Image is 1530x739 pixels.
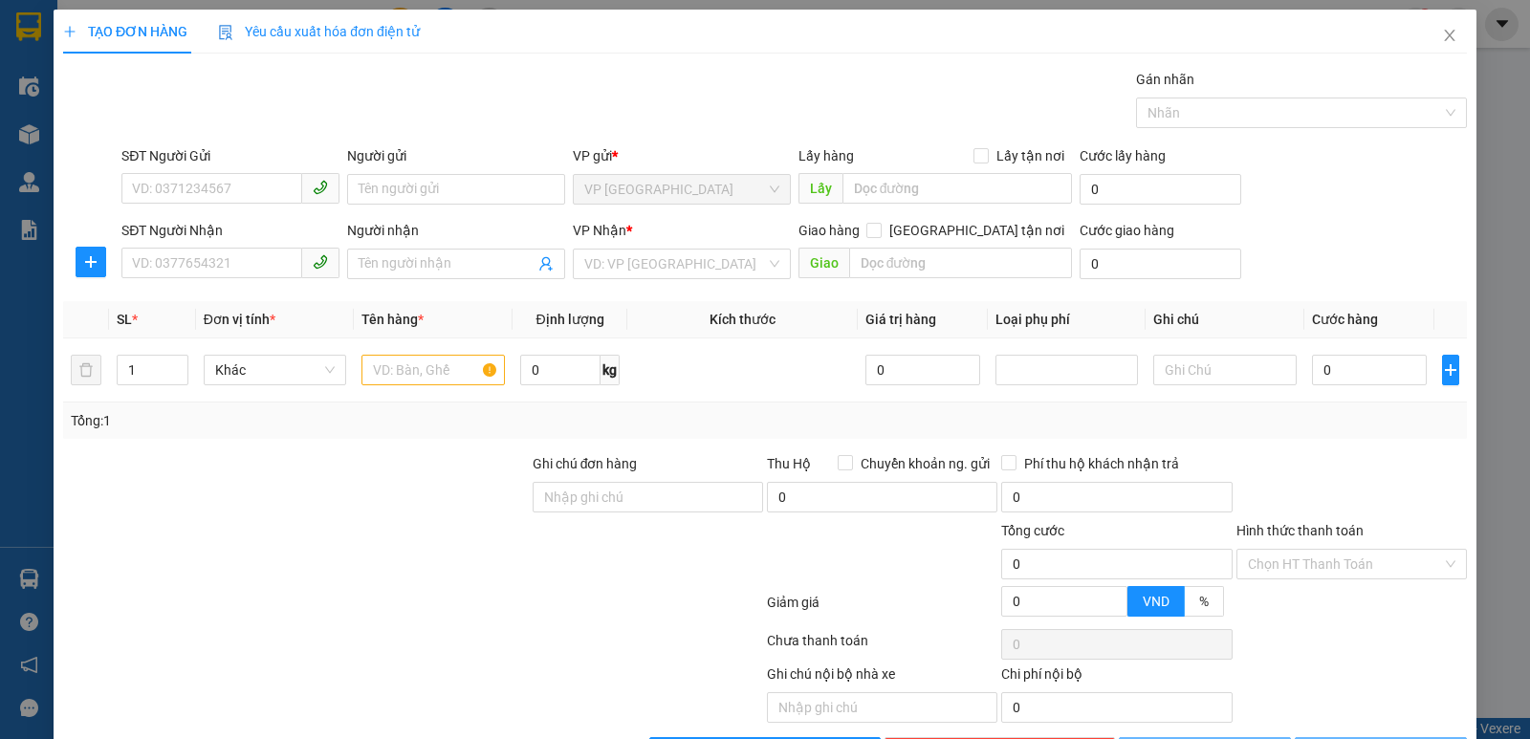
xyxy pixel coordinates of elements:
span: plus [63,25,76,38]
div: Tổng: 1 [71,410,592,431]
span: Giao [798,248,849,278]
input: 0 [865,355,980,385]
input: Cước giao hàng [1080,249,1241,279]
span: Tổng cước [1001,523,1064,538]
input: Dọc đường [842,173,1073,204]
div: SĐT Người Gửi [121,145,339,166]
span: VND [1143,594,1169,609]
div: Giảm giá [765,592,999,625]
label: Cước lấy hàng [1080,148,1166,163]
span: Giao hàng [798,223,860,238]
div: VP gửi [573,145,791,166]
span: [GEOGRAPHIC_DATA] tận nơi [882,220,1072,241]
div: Chưa thanh toán [765,630,999,663]
span: Chuyển khoản ng. gửi [853,453,997,474]
span: Khác [215,356,336,384]
input: Dọc đường [849,248,1073,278]
span: Đơn vị tính [204,312,275,327]
span: VP Cầu Yên Xuân [584,175,779,204]
th: Ghi chú [1146,301,1304,338]
button: Close [1423,10,1476,63]
th: Loại phụ phí [988,301,1147,338]
span: SL [117,312,132,327]
span: plus [76,254,105,270]
span: Yêu cầu xuất hóa đơn điện tử [218,24,420,39]
button: plus [76,247,106,277]
label: Gán nhãn [1136,72,1194,87]
input: Cước lấy hàng [1080,174,1241,205]
button: delete [71,355,101,385]
img: icon [218,25,233,40]
input: VD: Bàn, Ghế [361,355,505,385]
span: phone [313,254,328,270]
div: Chi phí nội bộ [1001,663,1232,692]
button: plus [1442,355,1459,385]
span: Lấy [798,173,842,204]
span: Giá trị hàng [865,312,936,327]
div: Ghi chú nội bộ nhà xe [767,663,997,692]
span: Thu Hộ [767,456,811,471]
span: Phí thu hộ khách nhận trả [1016,453,1187,474]
span: user-add [538,256,554,272]
span: Lấy hàng [798,148,854,163]
span: Kích thước [710,312,776,327]
span: Định lượng [536,312,604,327]
span: plus [1443,362,1458,378]
span: kg [601,355,620,385]
div: SĐT Người Nhận [121,220,339,241]
span: phone [313,180,328,195]
span: Cước hàng [1312,312,1378,327]
label: Ghi chú đơn hàng [533,456,638,471]
div: Người nhận [347,220,565,241]
span: close [1442,28,1457,43]
input: Ghi chú đơn hàng [533,482,763,512]
div: Người gửi [347,145,565,166]
span: VP Nhận [573,223,626,238]
label: Cước giao hàng [1080,223,1174,238]
span: % [1199,594,1209,609]
input: Nhập ghi chú [767,692,997,723]
span: Tên hàng [361,312,424,327]
input: Ghi Chú [1153,355,1297,385]
span: Lấy tận nơi [989,145,1072,166]
label: Hình thức thanh toán [1236,523,1364,538]
span: TẠO ĐƠN HÀNG [63,24,187,39]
